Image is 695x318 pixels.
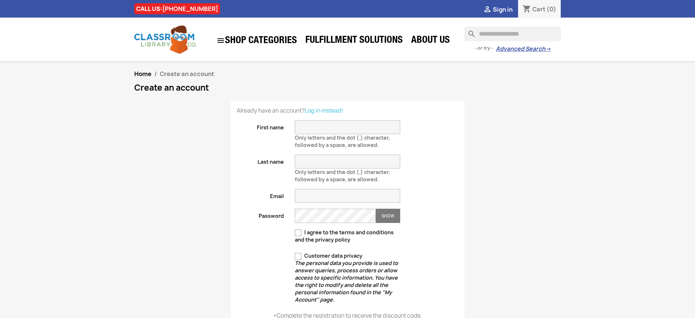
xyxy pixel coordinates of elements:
img: Classroom Library Company [134,26,196,54]
label: Email [231,189,290,200]
label: Last name [231,155,290,166]
a: SHOP CATEGORIES [213,33,301,49]
h1: Create an account [134,83,561,92]
span: - or try - [474,45,496,52]
i: shopping_cart [522,5,531,14]
a: Home [134,70,151,78]
label: First name [231,120,290,131]
span: Only letters and the dot (.) character, followed by a space, are allowed. [295,131,390,148]
a: Advanced Search→ [496,45,551,53]
button: Show [376,209,400,223]
i:  [483,5,492,14]
input: Password input [295,209,376,223]
a: [PHONE_NUMBER] [162,5,218,13]
input: Search [464,27,561,41]
span: (0) [547,5,556,13]
span: Create an account [160,70,214,78]
label: I agree to the terms and conditions and the privacy policy [295,229,400,243]
span: Sign in [493,5,513,14]
i:  [216,36,225,45]
a: Log in instead! [305,107,343,114]
span: → [545,45,551,53]
span: Cart [532,5,545,13]
a:  Sign in [483,5,513,14]
a: About Us [408,34,453,48]
em: The personal data you provide is used to answer queries, process orders or allow access to specif... [295,260,398,303]
p: Already have an account? [237,107,459,114]
div: CALL US: [134,3,220,14]
a: Fulfillment Solutions [302,34,406,48]
label: Customer data privacy [295,252,400,303]
span: Only letters and the dot (.) character, followed by a space, are allowed. [295,166,390,183]
label: Password [231,209,290,220]
i: search [464,27,473,35]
